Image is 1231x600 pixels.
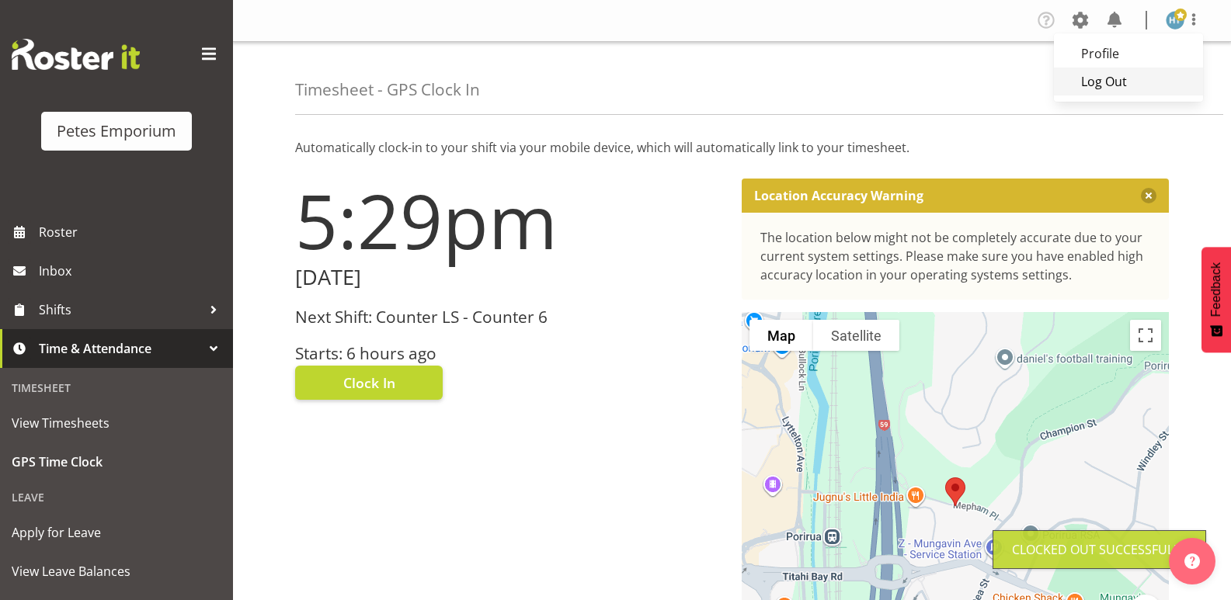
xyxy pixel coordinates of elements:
a: View Leave Balances [4,552,229,591]
h3: Starts: 6 hours ago [295,345,723,362]
button: Feedback - Show survey [1201,247,1231,352]
img: help-xxl-2.png [1184,553,1200,569]
h1: 5:29pm [295,179,723,262]
img: helena-tomlin701.jpg [1166,11,1184,29]
div: The location below might not be completely accurate due to your current system settings. Please m... [760,228,1151,284]
span: View Timesheets [12,411,221,435]
span: Shifts [39,298,202,321]
button: Toggle fullscreen view [1130,320,1161,351]
div: Petes Emporium [57,120,176,143]
span: Feedback [1209,262,1223,317]
p: Automatically clock-in to your shift via your mobile device, which will automatically link to you... [295,138,1169,157]
span: GPS Time Clock [12,450,221,473]
span: Apply for Leave [12,521,221,544]
a: GPS Time Clock [4,442,229,481]
div: Leave [4,481,229,513]
span: View Leave Balances [12,560,221,583]
span: Inbox [39,259,225,283]
span: Time & Attendance [39,337,202,360]
button: Close message [1141,188,1156,203]
h3: Next Shift: Counter LS - Counter 6 [295,308,723,326]
h4: Timesheet - GPS Clock In [295,81,480,99]
p: Location Accuracy Warning [754,188,923,203]
div: Clocked out Successfully [1012,540,1187,559]
a: Profile [1054,40,1203,68]
button: Clock In [295,366,443,400]
a: Apply for Leave [4,513,229,552]
a: View Timesheets [4,404,229,442]
button: Show satellite imagery [813,320,899,351]
div: Timesheet [4,372,229,404]
a: Log Out [1054,68,1203,95]
h2: [DATE] [295,265,723,290]
button: Show street map [749,320,813,351]
img: Rosterit website logo [12,39,140,70]
span: Roster [39,220,225,244]
span: Clock In [343,373,395,393]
